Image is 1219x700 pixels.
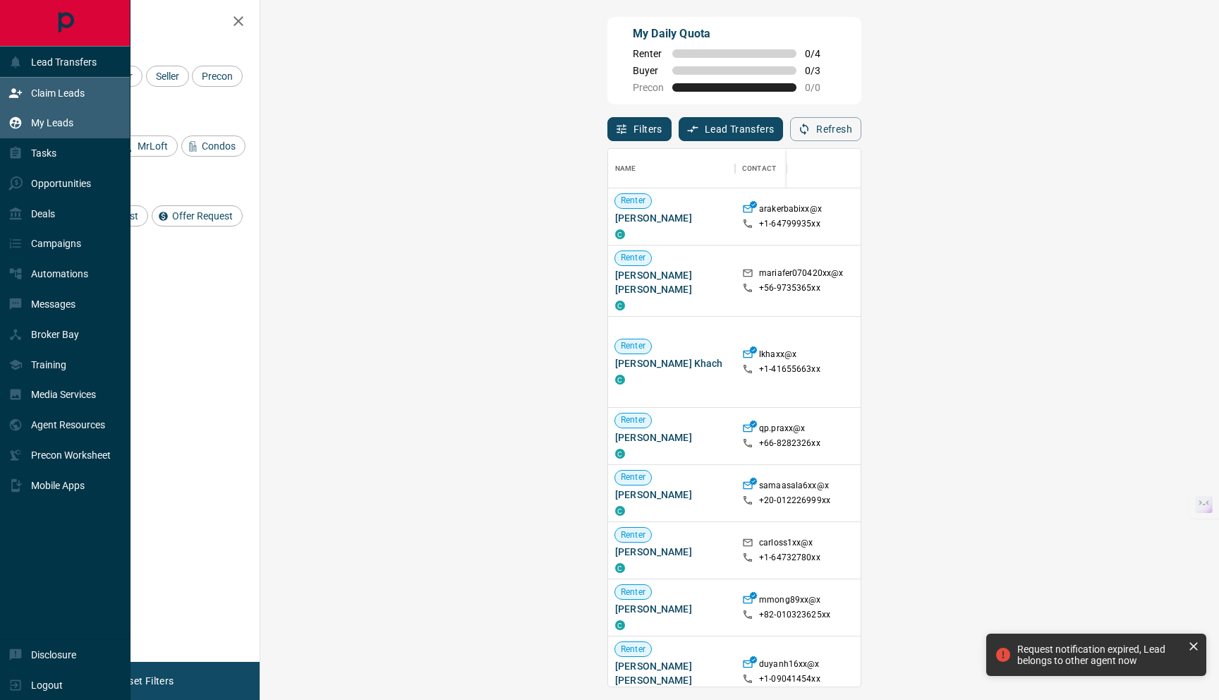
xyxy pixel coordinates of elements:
[633,65,664,76] span: Buyer
[615,229,625,239] div: condos.ca
[759,203,822,218] p: arakerbabixx@x
[615,529,651,541] span: Renter
[615,340,651,352] span: Renter
[133,140,173,152] span: MrLoft
[615,471,651,483] span: Renter
[759,349,796,363] p: lkhaxx@x
[117,135,178,157] div: MrLoft
[146,66,189,87] div: Seller
[759,673,820,685] p: +1- 09041454xx
[615,449,625,459] div: condos.ca
[615,602,728,616] span: [PERSON_NAME]
[615,211,728,225] span: [PERSON_NAME]
[1017,644,1182,666] div: Request notification expired, Lead belongs to other agent now
[615,644,651,656] span: Renter
[679,117,784,141] button: Lead Transfers
[805,48,836,59] span: 0 / 4
[615,149,636,188] div: Name
[615,563,625,573] div: condos.ca
[151,71,184,82] span: Seller
[633,82,664,93] span: Precon
[759,495,830,507] p: +20- 012226999xx
[167,210,238,222] span: Offer Request
[107,669,183,693] button: Reset Filters
[615,356,728,370] span: [PERSON_NAME] Khach
[759,552,820,564] p: +1- 64732780xx
[181,135,245,157] div: Condos
[759,363,820,375] p: +1- 41655663xx
[805,82,836,93] span: 0 / 0
[615,301,625,310] div: condos.ca
[615,268,728,296] span: [PERSON_NAME] [PERSON_NAME]
[192,66,243,87] div: Precon
[805,65,836,76] span: 0 / 3
[615,195,651,207] span: Renter
[615,252,651,264] span: Renter
[759,658,820,673] p: duyanh16xx@x
[759,267,843,282] p: mariafer070420xx@x
[633,48,664,59] span: Renter
[608,149,735,188] div: Name
[633,25,836,42] p: My Daily Quota
[45,14,245,31] h2: Filters
[759,594,820,609] p: mmong89xx@x
[759,537,813,552] p: carloss1xx@x
[615,586,651,598] span: Renter
[615,375,625,385] div: condos.ca
[615,488,728,502] span: [PERSON_NAME]
[152,205,243,227] div: Offer Request
[759,480,829,495] p: samaasala6xx@x
[615,430,728,445] span: [PERSON_NAME]
[790,117,861,141] button: Refresh
[607,117,672,141] button: Filters
[615,620,625,630] div: condos.ca
[197,140,241,152] span: Condos
[615,659,728,687] span: [PERSON_NAME] [PERSON_NAME]
[615,545,728,559] span: [PERSON_NAME]
[742,149,776,188] div: Contact
[615,414,651,426] span: Renter
[759,609,830,621] p: +82- 010323625xx
[759,218,820,230] p: +1- 64799935xx
[615,506,625,516] div: condos.ca
[197,71,238,82] span: Precon
[759,437,820,449] p: +66- 8282326xx
[759,423,805,437] p: qp.praxx@x
[759,282,820,294] p: +56- 9735365xx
